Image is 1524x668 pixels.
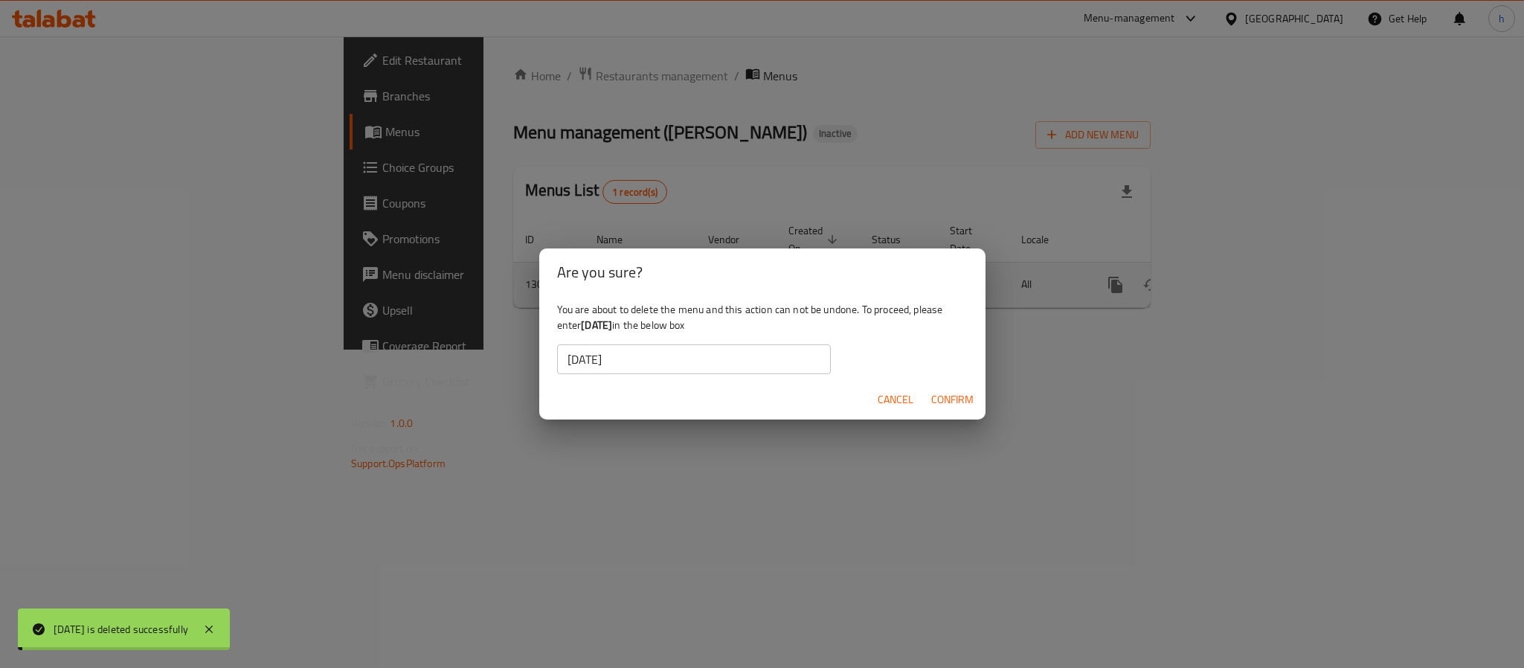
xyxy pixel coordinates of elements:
div: You are about to delete the menu and this action can not be undone. To proceed, please enter in t... [539,296,986,379]
b: [DATE] [581,315,612,335]
span: Cancel [878,391,913,409]
h2: Are you sure? [557,260,968,284]
div: [DATE] is deleted successfully [54,621,188,638]
span: Confirm [931,391,974,409]
button: Confirm [925,386,980,414]
button: Cancel [872,386,919,414]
